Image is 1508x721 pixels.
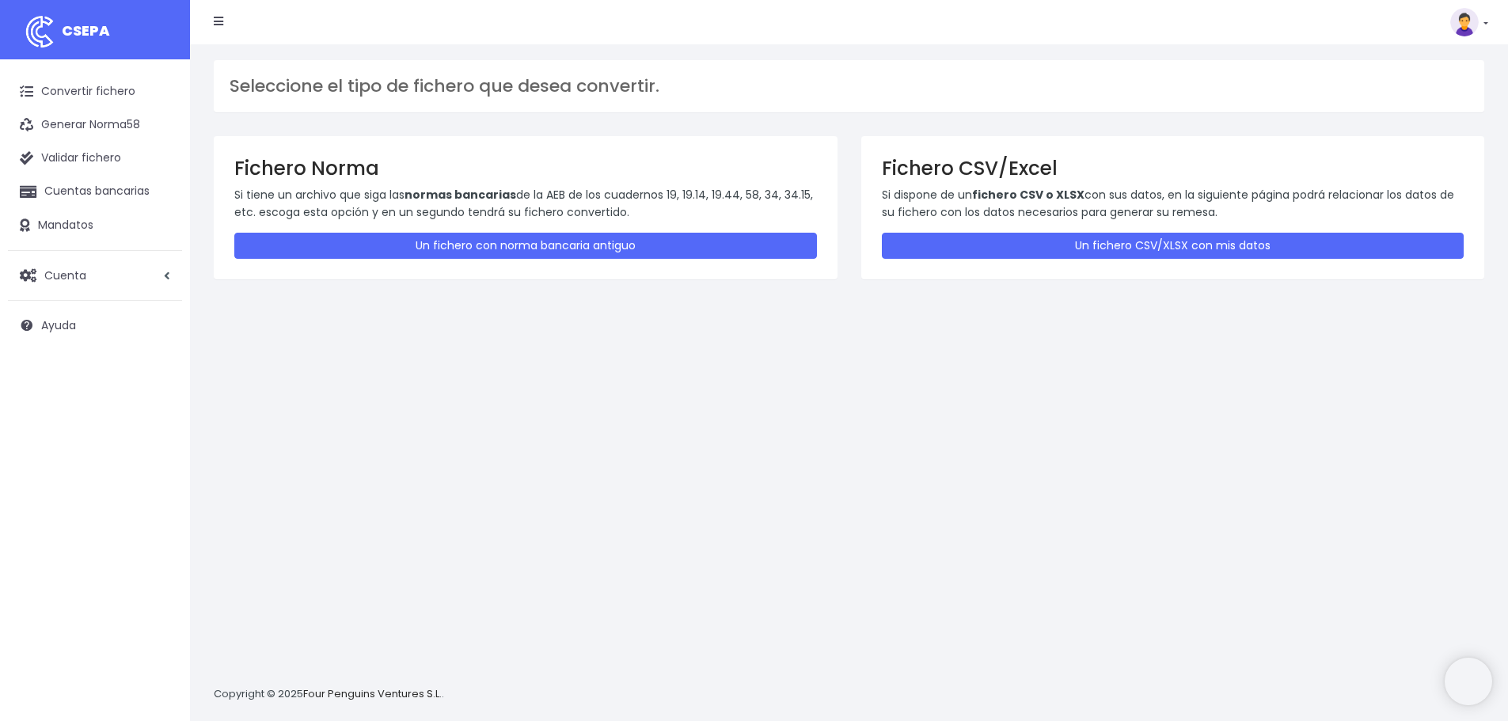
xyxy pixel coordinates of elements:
[882,157,1464,180] h3: Fichero CSV/Excel
[62,21,110,40] span: CSEPA
[8,108,182,142] a: Generar Norma58
[8,209,182,242] a: Mandatos
[214,686,444,703] p: Copyright © 2025 .
[1450,8,1479,36] img: profile
[8,309,182,342] a: Ayuda
[303,686,442,701] a: Four Penguins Ventures S.L.
[234,157,817,180] h3: Fichero Norma
[234,186,817,222] p: Si tiene un archivo que siga las de la AEB de los cuadernos 19, 19.14, 19.44, 58, 34, 34.15, etc....
[405,187,516,203] strong: normas bancarias
[20,12,59,51] img: logo
[972,187,1084,203] strong: fichero CSV o XLSX
[882,233,1464,259] a: Un fichero CSV/XLSX con mis datos
[234,233,817,259] a: Un fichero con norma bancaria antiguo
[882,186,1464,222] p: Si dispone de un con sus datos, en la siguiente página podrá relacionar los datos de su fichero c...
[8,75,182,108] a: Convertir fichero
[41,317,76,333] span: Ayuda
[44,267,86,283] span: Cuenta
[230,76,1468,97] h3: Seleccione el tipo de fichero que desea convertir.
[8,142,182,175] a: Validar fichero
[8,175,182,208] a: Cuentas bancarias
[8,259,182,292] a: Cuenta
